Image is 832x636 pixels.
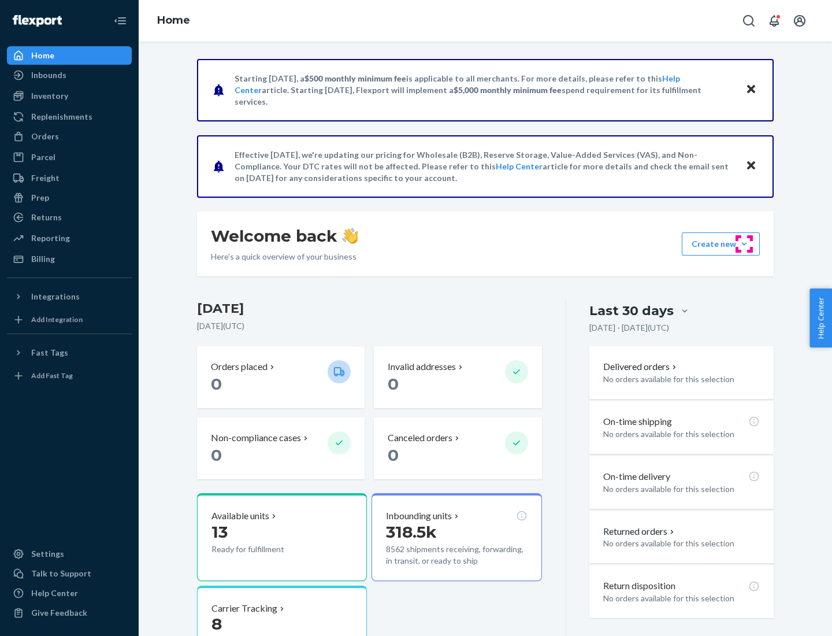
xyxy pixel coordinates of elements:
[454,85,562,95] span: $5,000 monthly minimum fee
[31,111,92,123] div: Replenishments
[603,593,760,604] p: No orders available for this selection
[388,360,456,374] p: Invalid addresses
[342,228,358,244] img: hand-wave emoji
[109,9,132,32] button: Close Navigation
[31,151,55,163] div: Parcel
[744,82,759,98] button: Close
[386,522,437,542] span: 318.5k
[304,73,406,83] span: $500 monthly minimum fee
[31,131,59,142] div: Orders
[235,73,734,108] p: Starting [DATE], a is applicable to all merchants. For more details, please refer to this article...
[388,431,452,445] p: Canceled orders
[31,548,64,560] div: Settings
[7,310,132,329] a: Add Integration
[211,251,358,262] p: Here’s a quick overview of your business
[31,69,66,81] div: Inbounds
[31,371,73,380] div: Add Fast Tag
[31,315,83,324] div: Add Integration
[7,564,132,583] a: Talk to Support
[809,289,832,347] button: Help Center
[31,568,91,579] div: Talk to Support
[7,343,132,362] button: Fast Tags
[211,509,269,523] p: Available units
[7,367,132,385] a: Add Fast Tag
[374,417,541,479] button: Canceled orders 0
[603,415,672,428] p: On-time shipping
[31,90,68,102] div: Inventory
[211,602,277,615] p: Carrier Tracking
[197,346,365,408] button: Orders placed 0
[603,428,760,440] p: No orders available for this selection
[31,587,78,599] div: Help Center
[197,493,367,581] button: Available units13Ready for fulfillment
[603,538,760,549] p: No orders available for this selection
[7,604,132,622] button: Give Feedback
[589,322,669,334] p: [DATE] - [DATE] ( UTC )
[386,509,452,523] p: Inbounding units
[31,192,49,204] div: Prep
[7,250,132,268] a: Billing
[603,470,670,483] p: On-time delivery
[31,50,54,61] div: Home
[7,66,132,84] a: Inbounds
[603,525,677,538] button: Returned orders
[31,291,80,302] div: Integrations
[197,320,542,332] p: [DATE] ( UTC )
[7,127,132,146] a: Orders
[7,584,132,602] a: Help Center
[603,374,760,385] p: No orders available for this selection
[148,4,199,38] ol: breadcrumbs
[388,374,399,394] span: 0
[788,9,811,32] button: Open account menu
[31,253,55,265] div: Billing
[737,9,760,32] button: Open Search Box
[211,431,301,445] p: Non-compliance cases
[31,607,87,619] div: Give Feedback
[211,360,268,374] p: Orders placed
[7,545,132,563] a: Settings
[496,161,543,171] a: Help Center
[7,229,132,247] a: Reporting
[197,417,365,479] button: Non-compliance cases 0
[386,543,527,567] p: 8562 shipments receiving, forwarding, in transit, or ready to ship
[744,158,759,175] button: Close
[7,87,132,105] a: Inventory
[7,148,132,167] a: Parcel
[211,225,358,246] h1: Welcome back
[31,212,62,223] div: Returns
[211,445,222,465] span: 0
[31,232,70,244] div: Reporting
[682,232,760,256] button: Create new
[372,493,541,581] button: Inbounding units318.5k8562 shipments receiving, forwarding, in transit, or ready to ship
[197,299,542,318] h3: [DATE]
[763,9,786,32] button: Open notifications
[13,15,62,27] img: Flexport logo
[7,208,132,227] a: Returns
[7,169,132,187] a: Freight
[589,302,674,320] div: Last 30 days
[235,149,734,184] p: Effective [DATE], we're updating our pricing for Wholesale (B2B), Reserve Storage, Value-Added Se...
[211,614,222,634] span: 8
[211,543,318,555] p: Ready for fulfillment
[603,579,675,593] p: Return disposition
[211,522,228,542] span: 13
[603,360,679,374] button: Delivered orders
[374,346,541,408] button: Invalid addresses 0
[31,172,60,184] div: Freight
[157,14,190,27] a: Home
[7,108,132,126] a: Replenishments
[603,483,760,495] p: No orders available for this selection
[388,445,399,465] span: 0
[211,374,222,394] span: 0
[7,188,132,207] a: Prep
[7,46,132,65] a: Home
[31,347,68,358] div: Fast Tags
[7,287,132,306] button: Integrations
